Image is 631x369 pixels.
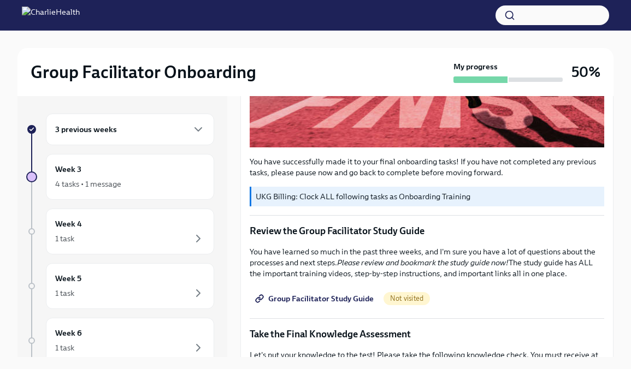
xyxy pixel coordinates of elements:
div: 1 task [55,288,74,299]
span: Group Facilitator Study Guide [257,293,374,304]
h6: 3 previous weeks [55,123,117,135]
div: 1 task [55,233,74,244]
p: Review the Group Facilitator Study Guide [250,224,604,237]
h6: Week 6 [55,327,82,339]
a: Week 51 task [26,263,214,309]
a: Group Facilitator Study Guide [250,288,381,310]
a: Week 34 tasks • 1 message [26,154,214,200]
p: Take the Final Knowledge Assessment [250,328,604,341]
p: You have successfully made it to your final onboarding tasks! If you have not completed any previ... [250,156,604,178]
div: 3 previous weeks [46,114,214,145]
img: CharlieHealth [22,7,80,24]
em: Please review and bookmark the study guide now! [337,258,509,267]
span: Not visited [384,294,430,302]
h6: Week 4 [55,218,82,230]
h2: Group Facilitator Onboarding [31,61,256,83]
h6: Week 3 [55,163,81,175]
strong: My progress [453,61,498,72]
a: Week 61 task [26,318,214,364]
a: Week 41 task [26,209,214,254]
p: UKG Billing: Clock ALL following tasks as Onboarding Training [256,191,600,202]
h6: Week 5 [55,272,81,284]
div: 1 task [55,342,74,353]
div: 4 tasks • 1 message [55,178,121,189]
p: You have learned so much in the past three weeks, and I'm sure you have a lot of questions about ... [250,246,604,279]
h3: 50% [571,62,600,82]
